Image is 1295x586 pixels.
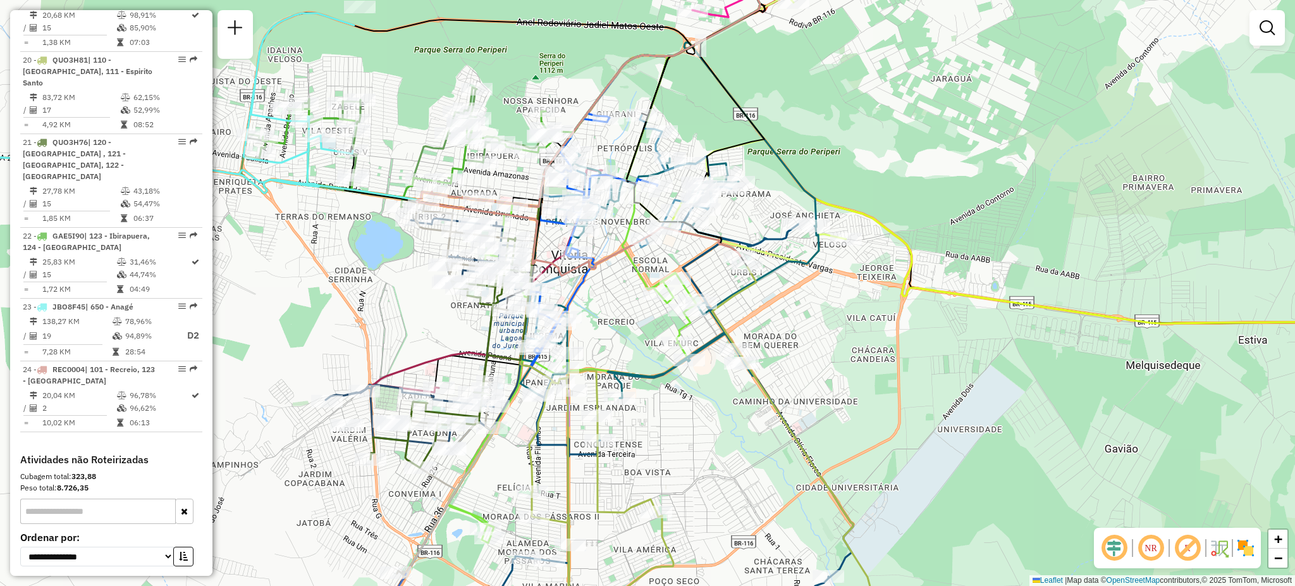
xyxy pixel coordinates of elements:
[527,130,558,142] div: Atividade não roteirizada - BRITO DELIVERY
[129,22,190,34] td: 85,90%
[178,365,186,373] em: Opções
[223,15,248,44] a: Nova sessão e pesquisa
[1268,530,1287,549] a: Zoom in
[129,389,190,402] td: 96,78%
[23,22,29,34] td: /
[23,402,29,415] td: /
[380,419,412,432] div: Atividade não roteirizada - J M O COMERCIO DE GENEROS ALIMENTICIOS L
[23,36,29,49] td: =
[129,402,190,415] td: 96,62%
[23,283,29,296] td: =
[52,55,88,65] span: QUO3H81
[113,318,122,325] i: % de utilização do peso
[42,197,120,210] td: 15
[23,212,29,225] td: =
[23,231,150,252] span: | 123 - Ibirapuera, 124 - [GEOGRAPHIC_DATA]
[23,302,133,311] span: 23 -
[42,104,120,116] td: 17
[1268,549,1287,568] a: Zoom out
[190,365,197,373] em: Rota exportada
[121,215,127,222] i: Tempo total em rota
[121,200,130,208] i: % de utilização da cubagem
[375,416,407,429] div: Atividade não roteirizada - JANILSON SILVA ARAUJ
[30,404,37,412] i: Total de Atividades
[1099,533,1129,563] span: Ocultar deslocamento
[23,55,152,87] span: | 110 - [GEOGRAPHIC_DATA], 111 - Espirito Santo
[133,104,197,116] td: 52,99%
[30,258,37,266] i: Distância Total
[113,348,119,356] i: Tempo total em rota
[42,416,116,429] td: 10,02 KM
[133,118,197,131] td: 08:52
[1107,576,1160,585] a: OpenStreetMap
[178,56,186,63] em: Opções
[23,268,29,281] td: /
[20,454,202,466] h4: Atividades não Roteirizadas
[42,185,120,197] td: 27,78 KM
[1209,538,1229,558] img: Fluxo de ruas
[121,94,130,101] i: % de utilização do peso
[117,392,126,399] i: % de utilização do peso
[330,419,362,432] div: Atividade não roteirizada - GRAZIELA ROCHA DE SO
[42,283,116,296] td: 1,72 KM
[20,482,202,494] div: Peso total:
[447,416,479,429] div: Atividade não roteirizada - BAR E MERC MOREIRA
[190,138,197,146] em: Rota exportada
[372,415,404,428] div: Atividade não roteirizada - JANILSON SILVA ARAUJ
[458,218,490,230] div: Atividade não roteirizada - BAR DO HUGO
[463,230,494,242] div: Atividade não roteirizada - LUIS CARLOS OLIVEIRA
[20,530,202,545] label: Ordenar por:
[133,197,197,210] td: 54,47%
[23,231,150,252] span: 22 -
[23,365,155,385] span: | 101 - Recreio, 123 - [GEOGRAPHIC_DATA]
[117,271,126,278] i: % de utilização da cubagem
[133,185,197,197] td: 43,18%
[30,11,37,19] i: Distância Total
[30,200,37,208] i: Total de Atividades
[30,187,37,195] i: Distância Total
[192,392,199,399] i: Rota otimizada
[23,137,126,181] span: 21 -
[505,294,537,306] div: Atividade não roteirizada - BARBOSA CARVALHO COM
[42,118,120,131] td: 4,92 KM
[30,94,37,101] i: Distância Total
[117,258,126,266] i: % de utilização do peso
[30,271,37,278] i: Total de Atividades
[178,302,186,310] em: Opções
[125,346,175,358] td: 28:54
[1172,533,1203,563] span: Exibir rótulo
[42,268,116,281] td: 15
[52,137,88,147] span: QUO3H76
[1065,576,1067,585] span: |
[52,365,85,374] span: REC0004
[463,192,494,205] div: Atividade não roteirizada - EDINEI VIEIRA SILVA
[30,106,37,114] i: Total de Atividades
[117,24,126,32] i: % de utilização da cubagem
[23,416,29,429] td: =
[192,11,199,19] i: Rota otimizada
[1236,538,1256,558] img: Exibir/Ocultar setores
[190,302,197,310] em: Rota exportada
[173,547,193,566] button: Ordem crescente
[129,36,190,49] td: 07:03
[117,39,123,46] i: Tempo total em rota
[117,11,126,19] i: % de utilização do peso
[121,121,127,128] i: Tempo total em rota
[121,187,130,195] i: % de utilização do peso
[85,302,133,311] span: | 650 - Anagé
[42,389,116,402] td: 20,04 KM
[30,318,37,325] i: Distância Total
[57,483,89,492] strong: 8.726,35
[30,24,37,32] i: Total de Atividades
[30,392,37,399] i: Distância Total
[113,332,122,340] i: % de utilização da cubagem
[23,328,29,344] td: /
[23,365,155,385] span: 24 -
[129,9,190,22] td: 98,91%
[1255,15,1280,41] a: Exibir filtros
[117,285,123,293] i: Tempo total em rota
[178,138,186,146] em: Opções
[42,91,120,104] td: 83,72 KM
[23,346,29,358] td: =
[42,315,112,328] td: 138,27 KM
